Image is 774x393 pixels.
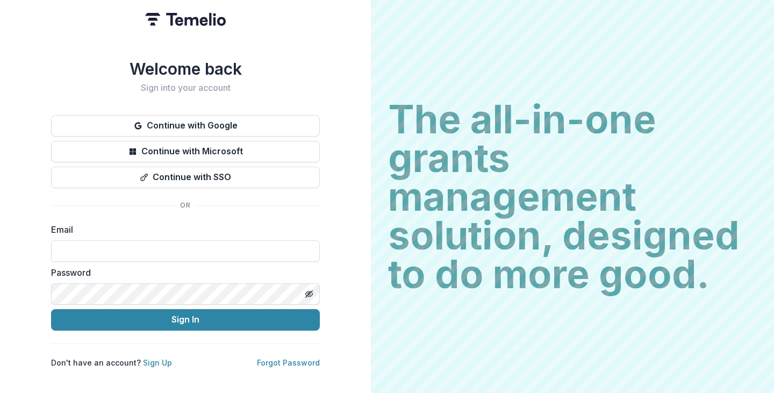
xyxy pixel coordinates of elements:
h2: Sign into your account [51,83,320,93]
label: Email [51,223,313,236]
h1: Welcome back [51,59,320,78]
button: Continue with Google [51,115,320,137]
button: Continue with SSO [51,167,320,188]
img: Temelio [145,13,226,26]
a: Sign Up [143,358,172,367]
button: Toggle password visibility [300,285,318,303]
a: Forgot Password [257,358,320,367]
button: Continue with Microsoft [51,141,320,162]
button: Sign In [51,309,320,331]
p: Don't have an account? [51,357,172,368]
label: Password [51,266,313,279]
